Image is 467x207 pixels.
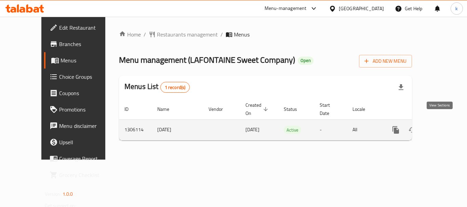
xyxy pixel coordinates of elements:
[44,36,119,52] a: Branches
[404,122,421,138] button: Change Status
[44,85,119,101] a: Coupons
[152,119,203,140] td: [DATE]
[298,58,313,63] span: Open
[119,99,459,141] table: enhanced table
[119,30,141,39] a: Home
[221,30,223,39] li: /
[59,138,114,146] span: Upsell
[161,84,190,91] span: 1 record(s)
[209,105,232,113] span: Vendor
[61,56,114,64] span: Menus
[157,105,178,113] span: Name
[119,52,295,68] span: Menu management ( LAFONTAINE Sweet Company )
[144,30,146,39] li: /
[59,73,114,81] span: Choice Groups
[59,122,114,130] span: Menu disclaimer
[314,119,347,140] td: -
[364,57,406,65] span: Add New Menu
[124,82,190,93] h2: Menus List
[44,150,119,167] a: Coverage Report
[45,190,62,198] span: Version:
[234,30,250,39] span: Menus
[298,57,313,65] div: Open
[44,167,119,183] a: Grocery Checklist
[157,30,218,39] span: Restaurants management
[265,4,307,13] div: Menu-management
[149,30,218,39] a: Restaurants management
[284,126,301,134] span: Active
[382,99,459,120] th: Actions
[245,101,270,117] span: Created On
[44,19,119,36] a: Edit Restaurant
[124,105,137,113] span: ID
[352,105,374,113] span: Locale
[44,69,119,85] a: Choice Groups
[59,171,114,179] span: Grocery Checklist
[44,134,119,150] a: Upsell
[44,52,119,69] a: Menus
[63,190,73,198] span: 1.0.0
[393,79,409,95] div: Export file
[59,40,114,48] span: Branches
[347,119,382,140] td: All
[59,154,114,163] span: Coverage Report
[359,55,412,68] button: Add New Menu
[44,101,119,118] a: Promotions
[44,118,119,134] a: Menu disclaimer
[59,89,114,97] span: Coupons
[119,30,412,39] nav: breadcrumb
[59,24,114,32] span: Edit Restaurant
[455,5,458,12] span: k
[59,105,114,114] span: Promotions
[119,119,152,140] td: 1306114
[339,5,384,12] div: [GEOGRAPHIC_DATA]
[245,125,259,134] span: [DATE]
[160,82,190,93] div: Total records count
[320,101,339,117] span: Start Date
[388,122,404,138] button: more
[284,105,306,113] span: Status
